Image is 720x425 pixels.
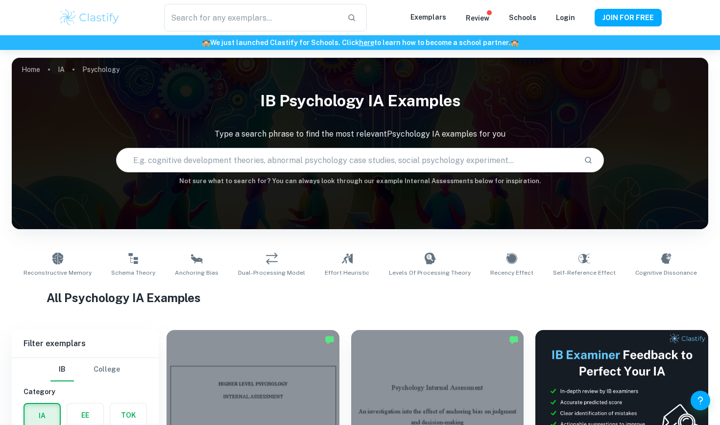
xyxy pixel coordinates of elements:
span: Schema Theory [111,268,155,277]
p: Type a search phrase to find the most relevant Psychology IA examples for you [12,128,708,140]
span: Anchoring Bias [175,268,218,277]
a: IA [58,63,65,76]
span: Levels of Processing Theory [389,268,471,277]
img: Marked [509,335,519,345]
p: Exemplars [410,12,446,23]
span: 🏫 [202,39,210,47]
a: Schools [509,14,536,22]
button: JOIN FOR FREE [595,9,662,26]
h6: Category [24,386,147,397]
input: Search for any exemplars... [164,4,339,31]
h6: We just launched Clastify for Schools. Click to learn how to become a school partner. [2,37,718,48]
span: Effort Heuristic [325,268,369,277]
div: Filter type choice [50,358,120,381]
span: Self-Reference Effect [553,268,616,277]
span: Cognitive Dissonance [635,268,697,277]
h1: IB Psychology IA examples [12,85,708,117]
a: Login [556,14,575,22]
button: IB [50,358,74,381]
a: here [359,39,374,47]
h6: Not sure what to search for? You can always look through our example Internal Assessments below f... [12,176,708,186]
h6: Filter exemplars [12,330,159,357]
span: Dual-Processing Model [238,268,305,277]
button: Search [580,152,597,168]
p: Psychology [82,64,120,75]
button: Help and Feedback [691,391,710,410]
h1: All Psychology IA Examples [47,289,673,307]
img: Marked [325,335,335,345]
input: E.g. cognitive development theories, abnormal psychology case studies, social psychology experime... [117,146,576,174]
span: 🏫 [510,39,519,47]
p: Review [466,13,489,24]
a: Home [22,63,40,76]
span: Recency Effect [490,268,533,277]
img: Clastify logo [58,8,120,27]
span: Reconstructive Memory [24,268,92,277]
button: College [94,358,120,381]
